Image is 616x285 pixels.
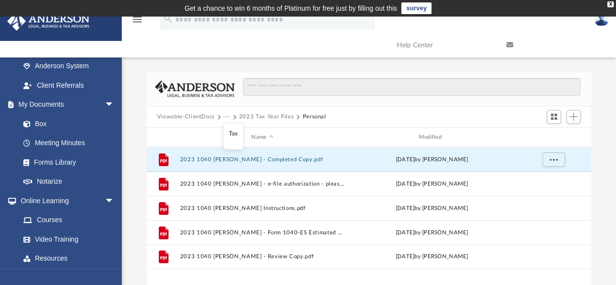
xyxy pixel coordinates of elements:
[349,204,514,213] div: [DATE] by [PERSON_NAME]
[131,14,143,25] i: menu
[566,110,581,124] button: Add
[180,229,345,236] button: 2023 1040 [PERSON_NAME] - Form 1040-ES Estimated Tax Voucher.pdf
[302,113,326,121] button: Personal
[4,12,93,31] img: Anderson Advisors Platinum Portal
[519,133,587,142] div: id
[180,205,345,211] button: 2023 1040 [PERSON_NAME] Instructions.pdf
[14,76,124,95] a: Client Referrals
[349,133,515,142] div: Modified
[180,181,345,187] button: 2023 1040 [PERSON_NAME] - e-file authorization - please sign.pdf
[349,155,514,164] div: [DATE] by [PERSON_NAME]
[185,2,397,14] div: Get a chance to win 6 months of Platinum for free just by filling out this
[547,110,561,124] button: Switch to Grid View
[14,57,124,76] a: Anderson System
[157,113,215,121] button: Viewable-ClientDocs
[14,152,119,172] a: Forms Library
[349,228,514,237] div: [DATE] by [PERSON_NAME]
[390,26,499,64] a: Help Center
[14,249,124,268] a: Resources
[349,252,514,261] div: [DATE] by [PERSON_NAME]
[223,123,243,150] ul: ···
[239,113,294,121] button: 2023 Tax Year Files
[14,229,119,249] a: Video Training
[14,210,124,230] a: Courses
[7,191,124,210] a: Online Learningarrow_drop_down
[179,133,345,142] div: Name
[105,191,124,211] span: arrow_drop_down
[131,19,143,25] a: menu
[349,180,514,189] div: [DATE] by [PERSON_NAME]
[607,1,614,7] div: close
[229,129,238,139] li: Tax
[14,114,119,133] a: Box
[594,12,609,26] img: User Pic
[14,133,124,153] a: Meeting Minutes
[14,172,124,191] a: Notarize
[180,254,345,260] button: 2023 1040 [PERSON_NAME] - Review Copy.pdf
[243,78,580,96] input: Search files and folders
[180,156,345,163] button: 2023 1040 [PERSON_NAME] - Completed Copy.pdf
[224,113,230,121] button: ···
[163,13,173,24] i: search
[542,152,564,167] button: More options
[105,95,124,115] span: arrow_drop_down
[151,133,175,142] div: id
[7,95,124,114] a: My Documentsarrow_drop_down
[401,2,431,14] a: survey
